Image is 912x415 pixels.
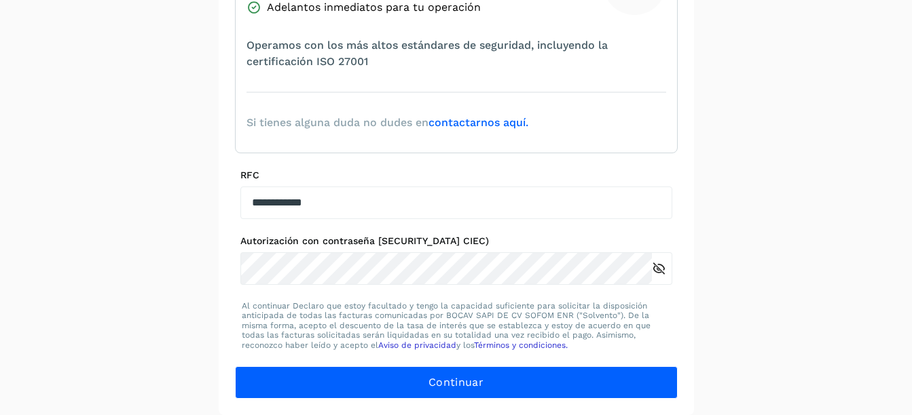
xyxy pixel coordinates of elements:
[474,340,568,350] a: Términos y condiciones.
[240,170,672,181] label: RFC
[247,37,666,70] span: Operamos con los más altos estándares de seguridad, incluyendo la certificación ISO 27001
[235,366,678,399] button: Continuar
[240,235,672,247] label: Autorización con contraseña [SECURITY_DATA] CIEC)
[428,116,528,129] a: contactarnos aquí.
[428,375,484,390] span: Continuar
[247,115,528,131] span: Si tienes alguna duda no dudes en
[378,340,456,350] a: Aviso de privacidad
[242,301,671,350] p: Al continuar Declaro que estoy facultado y tengo la capacidad suficiente para solicitar la dispos...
